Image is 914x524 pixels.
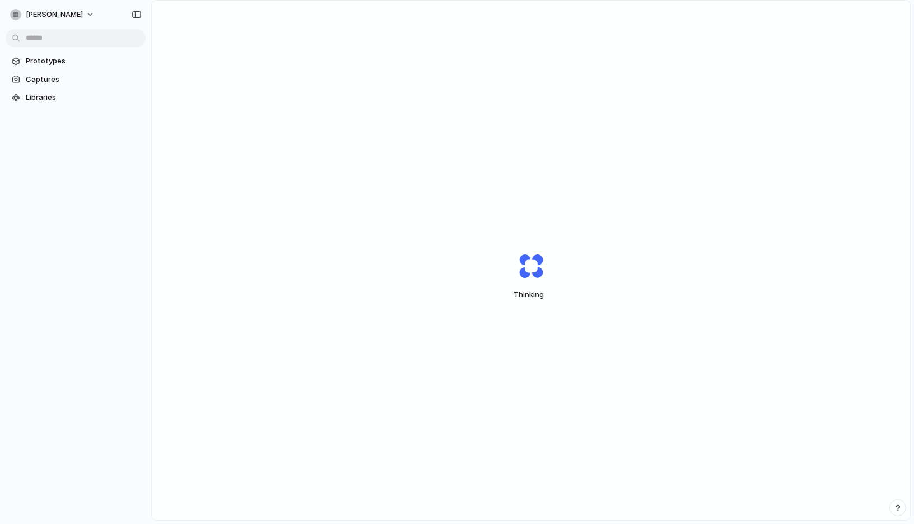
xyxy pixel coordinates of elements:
[26,9,83,20] span: [PERSON_NAME]
[492,289,570,300] span: Thinking
[6,71,146,88] a: Captures
[6,89,146,106] a: Libraries
[6,6,100,24] button: [PERSON_NAME]
[26,74,141,85] span: Captures
[26,92,141,103] span: Libraries
[26,55,141,67] span: Prototypes
[6,53,146,69] a: Prototypes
